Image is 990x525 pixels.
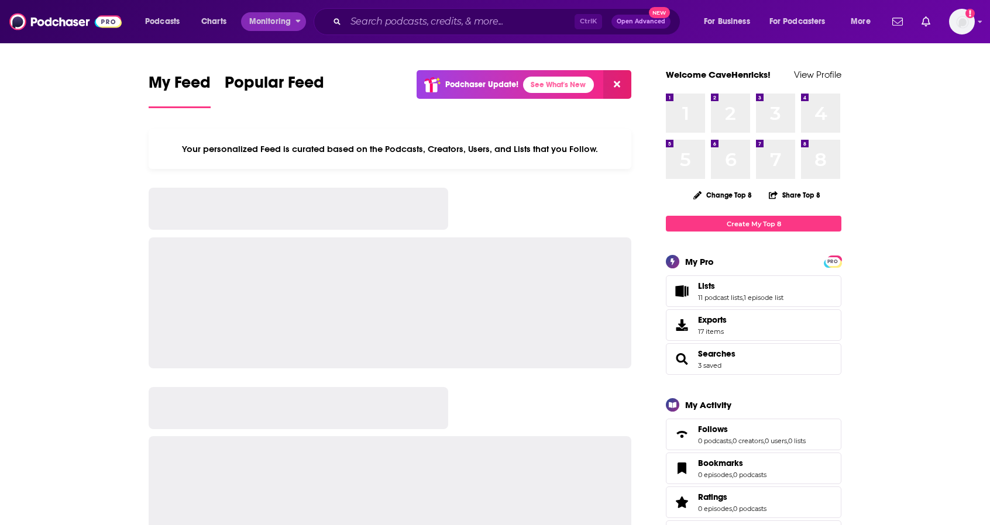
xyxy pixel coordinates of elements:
[346,12,575,31] input: Search podcasts, credits, & more...
[575,14,602,29] span: Ctrl K
[145,13,180,30] span: Podcasts
[698,505,732,513] a: 0 episodes
[611,15,671,29] button: Open AdvancedNew
[733,471,766,479] a: 0 podcasts
[686,188,759,202] button: Change Top 8
[765,437,787,445] a: 0 users
[445,80,518,89] p: Podchaser Update!
[666,216,841,232] a: Create My Top 8
[787,437,788,445] span: ,
[704,13,750,30] span: For Business
[249,13,291,30] span: Monitoring
[744,293,783,302] a: 1 episode list
[523,77,594,93] a: See What's New
[670,317,693,333] span: Exports
[698,281,783,291] a: Lists
[617,19,665,25] span: Open Advanced
[762,12,843,31] button: open menu
[325,8,692,35] div: Search podcasts, credits, & more...
[696,12,765,31] button: open menu
[666,486,841,518] span: Ratings
[137,12,195,31] button: open menu
[698,492,727,502] span: Ratings
[670,460,693,476] a: Bookmarks
[149,72,211,99] span: My Feed
[733,437,764,445] a: 0 creators
[698,458,766,468] a: Bookmarks
[698,437,731,445] a: 0 podcasts
[666,275,841,307] span: Lists
[732,505,733,513] span: ,
[698,281,715,291] span: Lists
[201,13,226,30] span: Charts
[666,343,841,375] span: Searches
[685,399,731,410] div: My Activity
[149,72,211,108] a: My Feed
[670,426,693,443] a: Follows
[742,293,744,302] span: ,
[698,315,727,325] span: Exports
[194,12,233,31] a: Charts
[670,351,693,367] a: Searches
[851,13,871,30] span: More
[666,69,771,80] a: Welcome CaveHenricks!
[241,12,306,31] button: open menu
[670,494,693,510] a: Ratings
[225,72,324,108] a: Popular Feed
[698,424,728,434] span: Follows
[666,309,841,341] a: Exports
[888,12,907,32] a: Show notifications dropdown
[698,424,806,434] a: Follows
[843,12,885,31] button: open menu
[698,293,742,302] a: 11 podcast lists
[794,69,841,80] a: View Profile
[698,458,743,468] span: Bookmarks
[666,453,841,484] span: Bookmarks
[965,9,975,18] svg: Add a profile image
[670,283,693,299] a: Lists
[698,327,727,336] span: 17 items
[733,505,766,513] a: 0 podcasts
[788,437,806,445] a: 0 lists
[698,492,766,502] a: Ratings
[225,72,324,99] span: Popular Feed
[149,129,631,169] div: Your personalized Feed is curated based on the Podcasts, Creators, Users, and Lists that you Follow.
[649,7,670,18] span: New
[764,437,765,445] span: ,
[769,13,826,30] span: For Podcasters
[731,437,733,445] span: ,
[949,9,975,34] img: User Profile
[949,9,975,34] button: Show profile menu
[826,257,840,265] a: PRO
[732,471,733,479] span: ,
[666,419,841,450] span: Follows
[949,9,975,34] span: Logged in as CaveHenricks
[698,471,732,479] a: 0 episodes
[685,256,714,267] div: My Pro
[768,184,821,206] button: Share Top 8
[698,348,735,359] a: Searches
[9,11,122,33] img: Podchaser - Follow, Share and Rate Podcasts
[698,361,721,369] a: 3 saved
[917,12,935,32] a: Show notifications dropdown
